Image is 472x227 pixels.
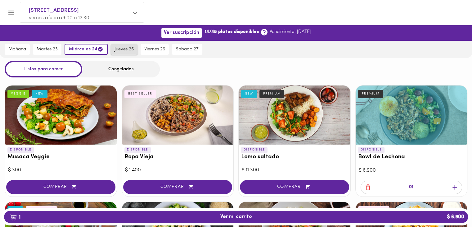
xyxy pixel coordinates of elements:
[359,167,464,174] div: $ 6.900
[123,180,232,194] button: COMPRAR
[205,29,259,35] b: 14/45 platos disponibles
[409,184,413,191] p: 01
[122,86,234,145] div: Ropa Vieja
[65,44,108,55] button: miércoles 24
[32,90,47,98] div: NEW
[5,86,117,145] div: Musaca Veggie
[358,154,465,160] h3: Bowl de Lechona
[241,147,267,153] p: DISPONIBLE
[358,90,383,98] div: PREMIUM
[248,184,341,190] span: COMPRAR
[141,44,169,55] button: viernes 26
[8,47,26,52] span: mañana
[356,86,467,145] div: Bowl de Lechona
[436,191,466,221] iframe: Messagebird Livechat Widget
[115,47,134,52] span: jueves 25
[8,167,114,174] div: $ 300
[14,184,108,190] span: COMPRAR
[239,86,350,145] div: Lomo saltado
[164,30,199,36] span: Ver suscripción
[161,28,202,38] button: Ver suscripción
[7,154,114,160] h3: Musaca Veggie
[7,206,23,214] div: NEW
[125,167,231,174] div: $ 1.400
[124,154,231,160] h3: Ropa Vieja
[29,7,129,15] span: [STREET_ADDRESS]
[37,47,58,52] span: martes 23
[242,167,347,174] div: $ 11.300
[7,147,34,153] p: DISPONIBLE
[270,29,311,35] p: Vencimiento: [DATE]
[10,214,17,220] img: cart.png
[82,61,160,77] div: Congelados
[240,180,349,194] button: COMPRAR
[26,206,57,214] div: BEST SELLER
[358,206,390,214] div: BEST SELLER
[7,90,29,98] div: VEGGIE
[4,5,19,20] button: Menu
[131,184,225,190] span: COMPRAR
[241,154,348,160] h3: Lomo saltado
[358,147,384,153] p: DISPONIBLE
[4,211,468,223] button: 1Ver mi carrito$ 6.900
[172,44,202,55] button: sábado 27
[29,16,89,21] span: vernos afuera • 9:00 a 12:30
[33,44,61,55] button: martes 23
[241,90,257,98] div: NEW
[5,61,82,77] div: Listos para comer
[220,214,252,220] span: Ver mi carrito
[111,44,137,55] button: jueves 25
[6,213,24,221] b: 1
[6,180,115,194] button: COMPRAR
[124,147,151,153] p: DISPONIBLE
[259,90,285,98] div: PREMIUM
[144,47,165,52] span: viernes 26
[69,46,103,52] span: miércoles 24
[124,90,156,98] div: BEST SELLER
[5,44,30,55] button: mañana
[176,47,199,52] span: sábado 27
